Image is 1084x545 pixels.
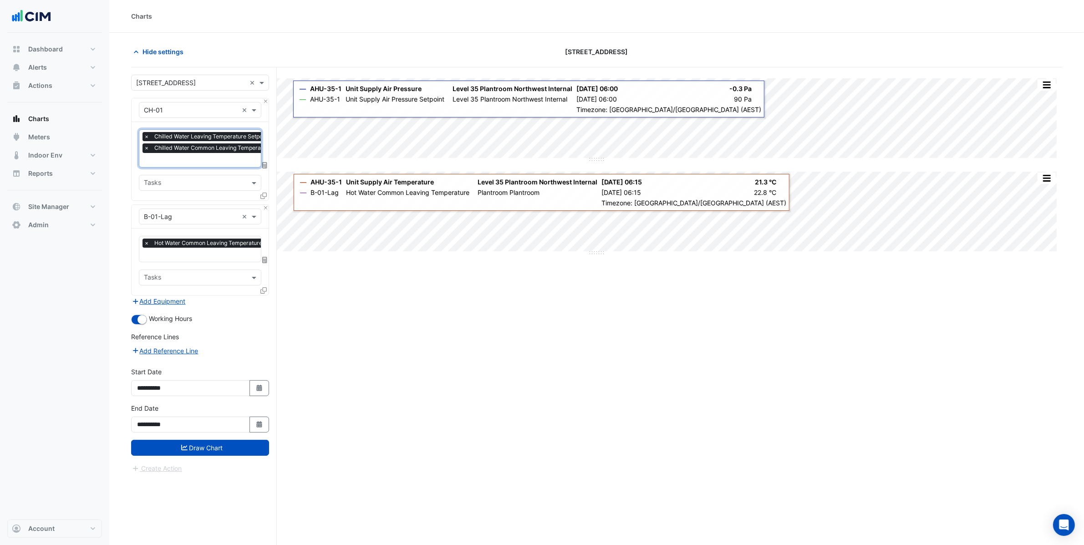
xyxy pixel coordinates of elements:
[131,367,162,377] label: Start Date
[152,239,326,248] span: Hot Water Common Leaving Temperature - Plantroom, Plantroom
[131,403,158,413] label: End Date
[255,421,264,428] fa-icon: Select Date
[28,151,62,160] span: Indoor Env
[12,151,21,160] app-icon: Indoor Env
[11,7,52,25] img: Company Logo
[1053,514,1075,536] div: Open Intercom Messenger
[263,98,269,104] button: Close
[1038,173,1056,184] button: More Options
[131,296,186,306] button: Add Equipment
[249,78,257,87] span: Clear
[12,81,21,90] app-icon: Actions
[131,440,269,456] button: Draw Chart
[152,132,360,141] span: Chilled Water Leaving Temperature Setpoint - Level 35 Plantroom, CH-L35-01
[242,105,249,115] span: Clear
[12,132,21,142] app-icon: Meters
[1038,79,1056,91] button: More Options
[12,220,21,229] app-icon: Admin
[7,58,102,76] button: Alerts
[131,332,179,341] label: Reference Lines
[7,198,102,216] button: Site Manager
[242,212,249,221] span: Clear
[142,272,161,284] div: Tasks
[142,239,151,248] span: ×
[12,202,21,211] app-icon: Site Manager
[261,161,269,169] span: Choose Function
[28,169,53,178] span: Reports
[261,256,269,264] span: Choose Function
[7,76,102,95] button: Actions
[12,63,21,72] app-icon: Alerts
[131,464,183,472] app-escalated-ticket-create-button: Please draw the charts first
[7,216,102,234] button: Admin
[7,128,102,146] button: Meters
[142,47,183,56] span: Hide settings
[149,315,192,322] span: Working Hours
[142,132,151,141] span: ×
[260,192,267,199] span: Clone Favourites and Tasks from this Equipment to other Equipment
[131,346,199,356] button: Add Reference Line
[28,220,49,229] span: Admin
[142,178,161,189] div: Tasks
[131,11,152,21] div: Charts
[28,81,52,90] span: Actions
[7,110,102,128] button: Charts
[152,143,336,153] span: Chilled Water Common Leaving Temperature - Plantroom, Plantroom
[28,114,49,123] span: Charts
[7,146,102,164] button: Indoor Env
[7,520,102,538] button: Account
[565,47,628,56] span: [STREET_ADDRESS]
[260,286,267,294] span: Clone Favourites and Tasks from this Equipment to other Equipment
[7,40,102,58] button: Dashboard
[28,132,50,142] span: Meters
[28,45,63,54] span: Dashboard
[28,524,55,533] span: Account
[255,384,264,392] fa-icon: Select Date
[142,143,151,153] span: ×
[7,164,102,183] button: Reports
[12,114,21,123] app-icon: Charts
[12,169,21,178] app-icon: Reports
[28,202,69,211] span: Site Manager
[131,44,189,60] button: Hide settings
[12,45,21,54] app-icon: Dashboard
[28,63,47,72] span: Alerts
[263,205,269,211] button: Close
